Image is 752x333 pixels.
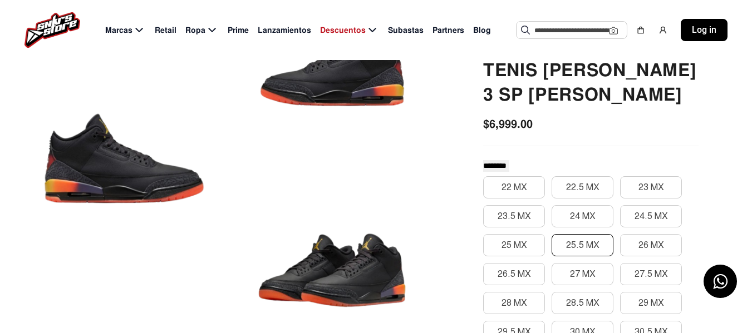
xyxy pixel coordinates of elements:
span: Subastas [388,24,424,36]
button: 27.5 MX [620,263,682,285]
img: logo [24,12,80,48]
button: 24.5 MX [620,205,682,227]
span: Log in [692,23,716,37]
span: Partners [432,24,464,36]
button: 27 MX [552,263,613,285]
button: 28.5 MX [552,292,613,314]
button: 29 MX [620,292,682,314]
button: 23 MX [620,176,682,198]
span: Ropa [185,24,205,36]
h2: TENIS [PERSON_NAME] 3 SP [PERSON_NAME] [483,58,699,107]
button: 23.5 MX [483,205,545,227]
button: 26 MX [620,234,682,256]
span: Marcas [105,24,132,36]
button: 22 MX [483,176,545,198]
button: 25.5 MX [552,234,613,256]
span: Descuentos [320,24,366,36]
img: user [658,26,667,34]
button: 26.5 MX [483,263,545,285]
button: 22.5 MX [552,176,613,198]
img: shopping [636,26,645,34]
button: 28 MX [483,292,545,314]
img: Cámara [609,26,618,35]
span: $6,999.00 [483,116,533,132]
button: 24 MX [552,205,613,227]
span: Prime [228,24,249,36]
span: Lanzamientos [258,24,311,36]
span: Retail [155,24,176,36]
span: Blog [473,24,491,36]
button: 25 MX [483,234,545,256]
img: Buscar [521,26,530,34]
